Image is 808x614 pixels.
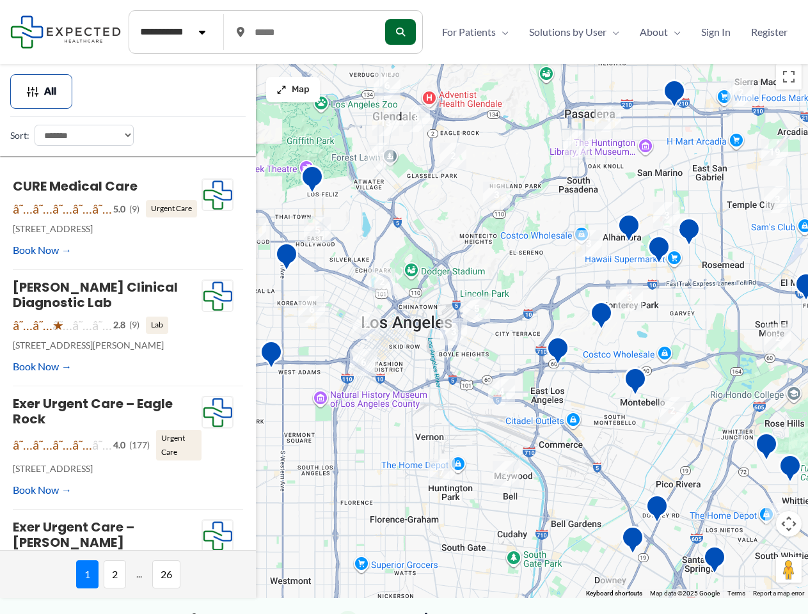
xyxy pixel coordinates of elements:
[146,317,168,333] span: Lab
[76,560,99,588] span: 1
[691,22,741,42] a: Sign In
[463,295,490,322] div: 5
[677,217,701,250] div: Diagnostic Medical Group
[650,590,720,597] span: Map data ©2025 Google
[202,397,233,429] img: Expected Healthcare Logo
[92,197,112,221] span: â˜…
[764,324,791,351] div: 2
[72,313,92,337] span: â˜…
[483,182,510,209] div: 3
[640,22,668,42] span: About
[493,461,519,488] div: 2
[72,197,92,221] span: â˜…
[741,22,798,42] a: Register
[52,197,72,221] span: â˜…
[617,214,640,246] div: Pacific Medical Imaging
[131,560,147,588] span: ...
[630,22,691,42] a: AboutMenu Toggle
[764,186,791,213] div: 3
[10,15,121,48] img: Expected Healthcare Logo - side, dark font, small
[239,216,266,242] div: 2
[129,437,150,453] span: (177)
[44,87,56,96] span: All
[575,230,602,257] div: 3
[10,74,72,109] button: All
[624,367,647,400] div: Montebello Advanced Imaging
[13,240,72,260] a: Book Now
[668,22,681,42] span: Menu Toggle
[113,317,125,333] span: 2.8
[13,278,178,311] a: [PERSON_NAME] Clinical Diagnostic Lab
[92,313,112,337] span: â˜…
[276,84,287,95] img: Maximize
[751,22,788,42] span: Register
[260,340,283,373] div: Western Convalescent Hospital
[761,139,788,166] div: 19
[440,319,467,345] div: 3
[586,589,642,598] button: Keyboard shortcuts
[663,79,686,112] div: Huntington Hospital
[13,395,173,428] a: Exer Urgent Care – Eagle Rock
[13,460,202,477] p: [STREET_ADDRESS]
[26,85,39,98] img: Filter
[202,280,233,312] img: Expected Healthcare Logo
[727,590,745,597] a: Terms (opens in new tab)
[104,560,126,588] span: 2
[368,269,395,295] div: 2
[374,72,400,99] div: 6
[13,433,33,457] span: â˜…
[564,130,590,157] div: 9
[113,201,125,217] span: 5.0
[646,494,669,527] div: Green Light Imaging
[13,337,202,354] p: [STREET_ADDRESS][PERSON_NAME]
[594,105,621,132] div: 4
[13,313,33,337] span: â˜…
[33,197,52,221] span: â˜…
[616,285,643,311] div: 3
[350,349,377,376] div: 6
[529,22,606,42] span: Solutions by User
[776,64,802,90] button: Toggle fullscreen view
[727,79,754,106] div: 2
[275,242,298,275] div: Western Diagnostic Radiology by RADDICO &#8211; Central LA
[703,546,726,578] div: Pacific Medical Imaging
[202,179,233,211] img: Expected Healthcare Logo
[304,217,331,244] div: 5
[621,526,644,558] div: Downey MRI Center powered by RAYUS Radiology
[13,480,72,500] a: Book Now
[442,22,496,42] span: For Patients
[372,109,399,136] div: 13
[659,397,686,424] div: 2
[13,518,159,567] a: Exer Urgent Care – [PERSON_NAME][GEOGRAPHIC_DATA]
[33,313,52,337] span: â˜…
[755,432,778,465] div: Montes Medical Group, Inc.
[292,84,310,95] span: Map
[765,503,792,530] div: 3
[298,296,325,323] div: 6
[129,317,139,333] span: (9)
[432,22,519,42] a: For PatientsMenu Toggle
[13,197,33,221] span: â˜…
[146,200,197,217] span: Urgent Care
[113,437,125,453] span: 4.0
[779,454,802,487] div: Mantro Mobile Imaging Llc
[428,459,455,486] div: 7
[33,433,52,457] span: â˜…
[52,433,72,457] span: â˜…
[647,235,670,268] div: Synergy Imaging Center
[776,557,802,583] button: Drag Pegman onto the map to open Street View
[753,590,804,597] a: Report a map error
[590,301,613,334] div: Monterey Park Hospital AHMC
[156,430,202,461] span: Urgent Care
[653,202,680,229] div: 3
[488,379,515,405] div: 4
[129,201,139,217] span: (9)
[202,520,233,552] img: Expected Healthcare Logo
[242,40,265,72] div: Imaging Specialists of Burbank
[10,127,29,144] label: Sort:
[403,105,430,132] div: 8
[72,433,92,457] span: â˜…
[152,560,180,588] span: 26
[600,578,627,604] div: 4
[13,221,202,237] p: [STREET_ADDRESS]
